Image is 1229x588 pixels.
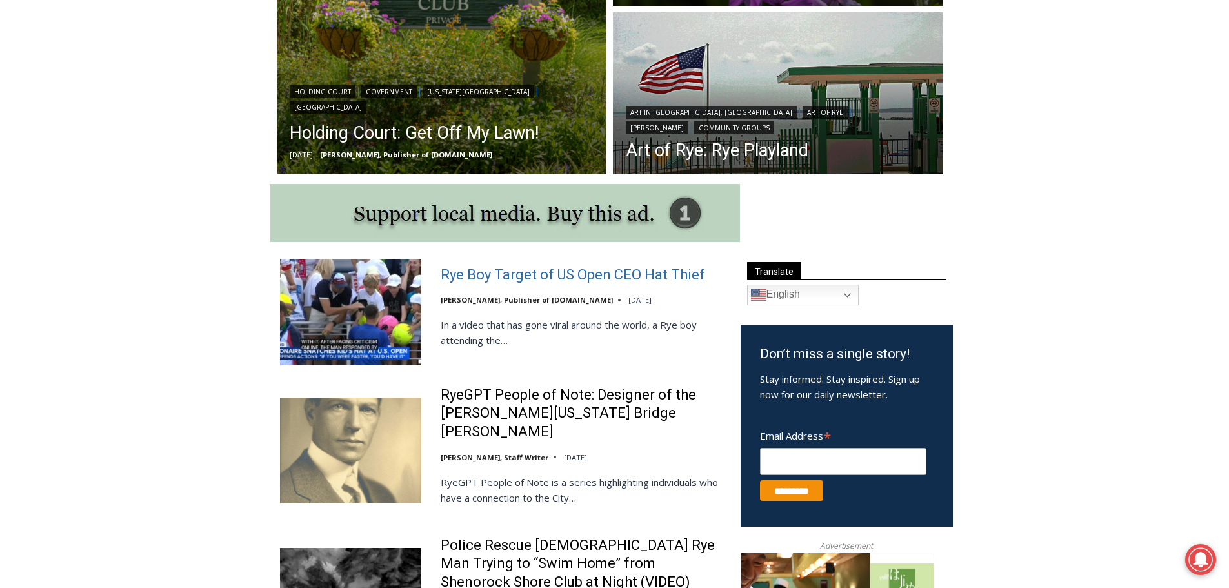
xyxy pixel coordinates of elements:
[316,150,320,159] span: –
[441,266,705,285] a: Rye Boy Target of US Open CEO Hat Thief
[626,106,797,119] a: Art in [GEOGRAPHIC_DATA], [GEOGRAPHIC_DATA]
[441,317,724,348] p: In a video that has gone viral around the world, a Rye boy attending the…
[326,1,610,125] div: "At the 10am stand-up meeting, each intern gets a chance to take [PERSON_NAME] and the other inte...
[4,133,126,182] span: Open Tues. - Sun. [PHONE_NUMBER]
[337,128,598,157] span: Intern @ [DOMAIN_NAME]
[270,184,740,242] img: support local media, buy this ad
[613,12,943,177] img: (PHOTO: Rye Playland. Entrance onto Playland Beach at the Boardwalk. By JoAnn Cancro.)
[441,295,613,305] a: [PERSON_NAME], Publisher of [DOMAIN_NAME]
[441,386,724,441] a: RyeGPT People of Note: Designer of the [PERSON_NAME][US_STATE] Bridge [PERSON_NAME]
[133,81,190,154] div: "...watching a master [PERSON_NAME] chef prepare an omakase meal is fascinating dinner theater an...
[280,398,421,503] img: RyeGPT People of Note: Designer of the George Washington Bridge Othmar Ammann
[747,285,859,305] a: English
[626,141,930,160] a: Art of Rye: Rye Playland
[290,85,355,98] a: Holding Court
[760,344,934,365] h3: Don’t miss a single story!
[423,85,534,98] a: [US_STATE][GEOGRAPHIC_DATA]
[280,259,421,365] img: Rye Boy Target of US Open CEO Hat Thief
[441,474,724,505] p: RyeGPT People of Note is a series highlighting individuals who have a connection to the City…
[694,121,774,134] a: Community Groups
[803,106,848,119] a: Art of Rye
[747,262,801,279] span: Translate
[760,371,934,402] p: Stay informed. Stay inspired. Sign up now for our daily newsletter.
[807,540,886,552] span: Advertisement
[751,287,766,303] img: en
[320,150,492,159] a: [PERSON_NAME], Publisher of [DOMAIN_NAME]
[310,125,625,161] a: Intern @ [DOMAIN_NAME]
[441,452,548,462] a: [PERSON_NAME], Staff Writer
[626,103,930,134] div: | | |
[290,120,594,146] a: Holding Court: Get Off My Lawn!
[564,452,587,462] time: [DATE]
[361,85,417,98] a: Government
[290,101,366,114] a: [GEOGRAPHIC_DATA]
[626,121,688,134] a: [PERSON_NAME]
[1,130,130,161] a: Open Tues. - Sun. [PHONE_NUMBER]
[290,83,594,114] div: | | |
[628,295,652,305] time: [DATE]
[290,150,313,159] time: [DATE]
[760,423,926,446] label: Email Address
[613,12,943,177] a: Read More Art of Rye: Rye Playland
